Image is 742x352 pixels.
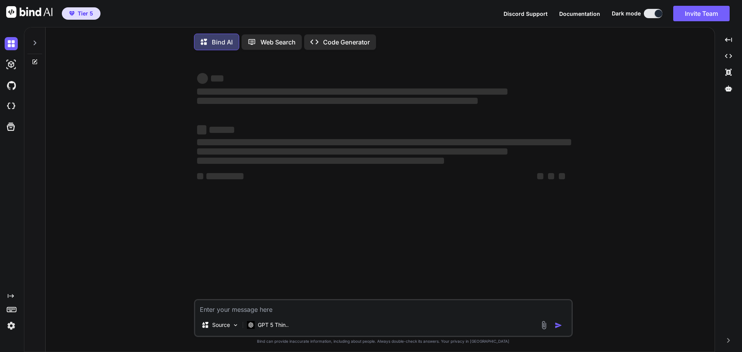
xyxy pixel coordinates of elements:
[197,88,507,95] span: ‌
[62,7,100,20] button: premiumTier 5
[612,10,641,17] span: Dark mode
[197,98,478,104] span: ‌
[559,173,565,179] span: ‌
[197,158,444,164] span: ‌
[5,58,18,71] img: darkAi-studio
[197,139,571,145] span: ‌
[212,37,233,47] p: Bind AI
[212,321,230,329] p: Source
[247,321,255,328] img: GPT 5 Thinking High
[258,321,289,329] p: GPT 5 Thin..
[197,73,208,84] span: ‌
[78,10,93,17] span: Tier 5
[504,10,548,18] button: Discord Support
[5,37,18,50] img: darkChat
[537,173,543,179] span: ‌
[555,321,562,329] img: icon
[504,10,548,17] span: Discord Support
[232,322,239,328] img: Pick Models
[194,338,573,344] p: Bind can provide inaccurate information, including about people. Always double-check its answers....
[260,37,296,47] p: Web Search
[673,6,730,21] button: Invite Team
[6,6,53,18] img: Bind AI
[5,79,18,92] img: githubDark
[5,319,18,332] img: settings
[539,321,548,330] img: attachment
[5,100,18,113] img: cloudideIcon
[69,11,75,16] img: premium
[197,148,507,155] span: ‌
[206,173,243,179] span: ‌
[323,37,370,47] p: Code Generator
[209,127,234,133] span: ‌
[559,10,600,17] span: Documentation
[197,125,206,134] span: ‌
[197,173,203,179] span: ‌
[559,10,600,18] button: Documentation
[211,75,223,82] span: ‌
[548,173,554,179] span: ‌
